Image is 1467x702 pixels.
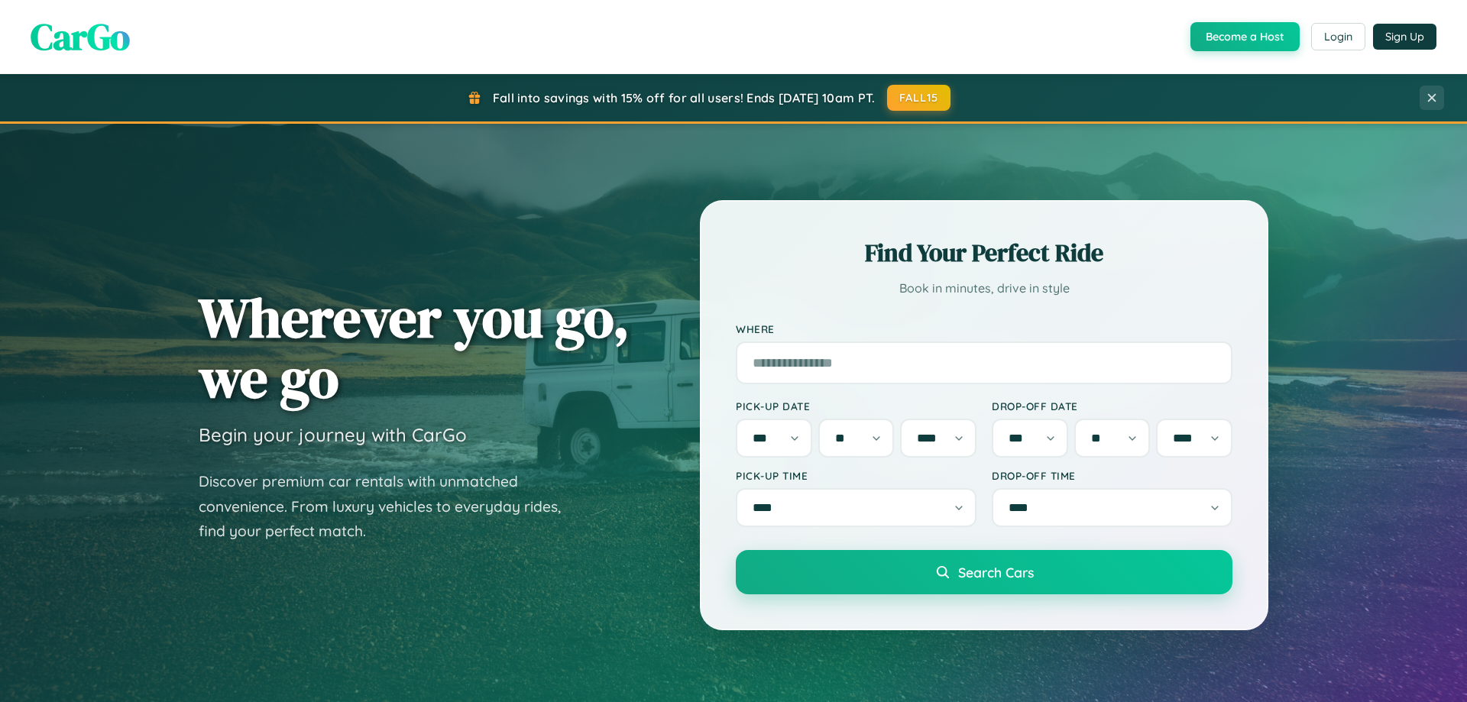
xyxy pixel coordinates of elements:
button: Become a Host [1190,22,1300,51]
button: Login [1311,23,1365,50]
h2: Find Your Perfect Ride [736,236,1232,270]
button: FALL15 [887,85,951,111]
label: Pick-up Date [736,400,976,412]
label: Where [736,322,1232,335]
label: Pick-up Time [736,469,976,482]
label: Drop-off Date [992,400,1232,412]
p: Discover premium car rentals with unmatched convenience. From luxury vehicles to everyday rides, ... [199,469,581,544]
button: Sign Up [1373,24,1436,50]
span: CarGo [31,11,130,62]
button: Search Cars [736,550,1232,594]
label: Drop-off Time [992,469,1232,482]
span: Fall into savings with 15% off for all users! Ends [DATE] 10am PT. [493,90,876,105]
span: Search Cars [958,564,1034,581]
h3: Begin your journey with CarGo [199,423,467,446]
p: Book in minutes, drive in style [736,277,1232,299]
h1: Wherever you go, we go [199,287,630,408]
